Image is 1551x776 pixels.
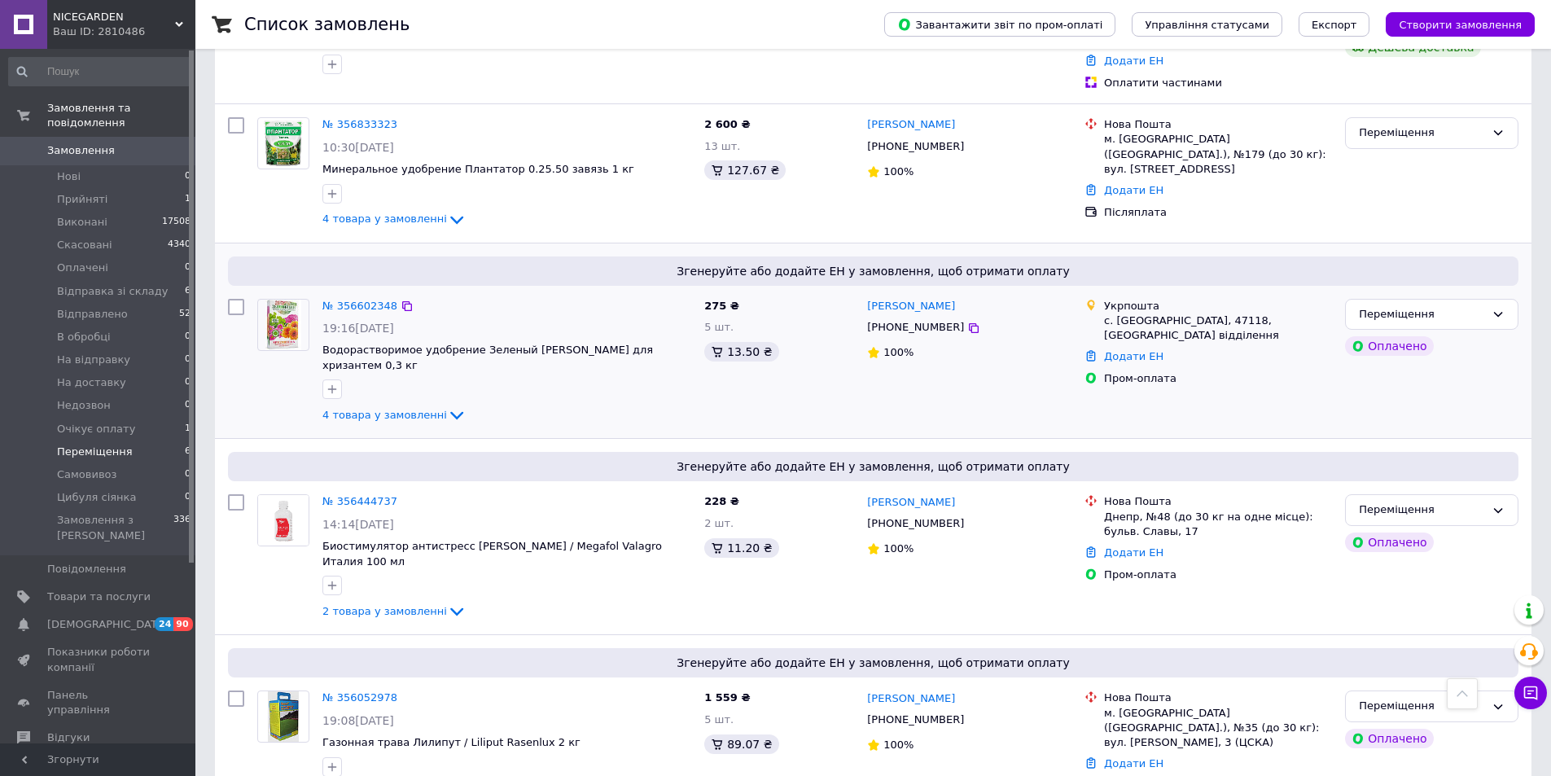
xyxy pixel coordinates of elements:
a: [PERSON_NAME] [867,691,955,707]
span: Повідомлення [47,562,126,577]
button: Чат з покупцем [1514,677,1547,709]
a: Минеральное удобрение Плантатор 0.25.50 завязь 1 кг [322,163,634,175]
img: Фото товару [258,495,309,546]
input: Пошук [8,57,192,86]
a: Створити замовлення [1369,18,1535,30]
div: 89.07 ₴ [704,734,778,754]
a: № 356444737 [322,495,397,507]
span: 0 [185,375,191,390]
span: Недозвон [57,398,111,413]
span: NICEGARDEN [53,10,175,24]
a: 4 товара у замовленні [322,409,467,421]
span: В обробці [57,330,111,344]
div: Оплачено [1345,336,1433,356]
span: Скасовані [57,238,112,252]
a: [PERSON_NAME] [867,117,955,133]
span: 100% [883,542,914,555]
span: Замовлення з [PERSON_NAME] [57,513,173,542]
span: 2 шт. [704,517,734,529]
span: 228 ₴ [704,495,739,507]
span: Переміщення [57,445,133,459]
h1: Список замовлень [244,15,410,34]
div: Нова Пошта [1104,494,1332,509]
span: 5 шт. [704,321,734,333]
span: Панель управління [47,688,151,717]
div: м. [GEOGRAPHIC_DATA] ([GEOGRAPHIC_DATA].), №35 (до 30 кг): вул. [PERSON_NAME], 3 (ЦСКА) [1104,706,1332,751]
span: Експорт [1312,19,1357,31]
span: Товари та послуги [47,590,151,604]
a: Фото товару [257,117,309,169]
span: Управління статусами [1145,19,1269,31]
span: 0 [185,169,191,184]
button: Створити замовлення [1386,12,1535,37]
span: Створити замовлення [1399,19,1522,31]
span: 0 [185,330,191,344]
button: Завантажити звіт по пром-оплаті [884,12,1115,37]
span: Водорастворимое удобрение Зеленый [PERSON_NAME] для хризантем 0,3 кг [322,344,653,371]
span: 100% [883,739,914,751]
span: 14:14[DATE] [322,518,394,531]
span: 52 [179,307,191,322]
div: Нова Пошта [1104,117,1332,132]
span: 17508 [162,215,191,230]
span: Прийняті [57,192,107,207]
a: № 356833323 [322,118,397,130]
div: Ваш ID: 2810486 [53,24,195,39]
span: 100% [883,346,914,358]
span: Згенеруйте або додайте ЕН у замовлення, щоб отримати оплату [234,458,1512,475]
a: Биостимулятор антистресс [PERSON_NAME] / Megafol Valagro Италия 100 мл [322,540,662,568]
span: 90 [173,617,192,631]
div: Оплачено [1345,729,1433,748]
div: Днепр, №48 (до 30 кг на одне місце): бульв. Славы, 17 [1104,510,1332,539]
div: 127.67 ₴ [704,160,786,180]
div: Післяплата [1104,205,1332,220]
div: 13.50 ₴ [704,342,778,362]
span: 0 [185,467,191,482]
a: Додати ЕН [1104,350,1163,362]
span: [PHONE_NUMBER] [867,517,964,529]
div: Пром-оплата [1104,371,1332,386]
span: 6 [185,284,191,299]
span: 336 [173,513,191,542]
div: м. [GEOGRAPHIC_DATA] ([GEOGRAPHIC_DATA].), №179 (до 30 кг): вул. [STREET_ADDRESS] [1104,132,1332,177]
img: Фото товару [265,300,301,350]
img: Фото товару [268,691,300,742]
span: 4340 [168,238,191,252]
span: 4 товара у замовленні [322,213,447,225]
a: Фото товару [257,299,309,351]
span: 1 [185,422,191,436]
span: Очікує оплату [57,422,135,436]
a: Додати ЕН [1104,546,1163,559]
div: Укрпошта [1104,299,1332,313]
span: [DEMOGRAPHIC_DATA] [47,617,168,632]
span: 275 ₴ [704,300,739,312]
a: Додати ЕН [1104,55,1163,67]
span: 19:08[DATE] [322,714,394,727]
span: [PHONE_NUMBER] [867,321,964,333]
span: 6 [185,445,191,459]
span: 1 [185,192,191,207]
a: Додати ЕН [1104,184,1163,196]
span: Самовивоз [57,467,116,482]
span: 2 600 ₴ [704,118,750,130]
span: 10:30[DATE] [322,141,394,154]
div: Пром-оплата [1104,568,1332,582]
button: Управління статусами [1132,12,1282,37]
a: Фото товару [257,494,309,546]
div: 11.20 ₴ [704,538,778,558]
span: 19:16[DATE] [322,322,394,335]
span: 0 [185,353,191,367]
span: Відправлено [57,307,128,322]
a: [PERSON_NAME] [867,495,955,511]
a: № 356052978 [322,691,397,704]
span: Згенеруйте або додайте ЕН у замовлення, щоб отримати оплату [234,263,1512,279]
a: [PERSON_NAME] [867,299,955,314]
span: [PHONE_NUMBER] [867,140,964,152]
div: Переміщення [1359,125,1485,142]
div: Оплачено [1345,533,1433,552]
span: Відправка зі складу [57,284,168,299]
span: Газонная трава Лилипут / Liliput Rasenlux 2 кг [322,736,581,748]
span: Оплачені [57,261,108,275]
